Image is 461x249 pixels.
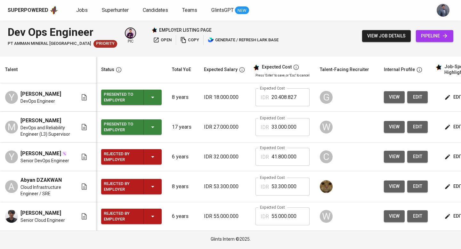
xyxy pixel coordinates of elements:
[204,123,245,131] p: IDR 27.000.000
[179,35,201,45] button: copy
[50,5,58,15] img: app logo
[407,121,428,133] button: edit
[101,179,162,194] button: Rejected by Employer
[407,181,428,192] button: edit
[151,35,173,45] button: open
[102,7,129,13] span: Superhunter
[412,182,423,190] span: edit
[159,27,212,33] p: employer listing page
[8,7,48,14] div: Superpowered
[367,32,406,40] span: view job details
[389,93,400,101] span: view
[5,210,18,223] img: Andrian Latif
[261,124,269,131] p: IDR
[151,27,157,33] img: Glints Star
[20,90,61,98] span: [PERSON_NAME]
[384,66,415,74] div: Internal Profile
[320,121,333,133] div: W
[8,24,117,40] div: Dev Ops Engineer
[437,4,449,17] img: jhon@glints.com
[384,91,405,103] button: view
[5,121,18,133] div: M
[204,66,238,74] div: Expected Salary
[20,124,70,137] span: DevOps and Reliability Engineer (L3) Supervisor
[101,90,162,105] button: Presented to Employer
[172,66,191,74] div: Total YoE
[412,212,423,220] span: edit
[389,153,400,161] span: view
[255,73,310,78] p: Press 'Enter' to save, or 'Esc' to cancel
[93,41,117,47] span: Priority
[20,150,61,157] span: [PERSON_NAME]
[93,40,117,48] div: New Job received from Demand Team
[407,210,428,222] button: edit
[416,30,453,42] a: pipeline
[153,36,172,44] span: open
[412,153,423,161] span: edit
[421,32,448,40] span: pipeline
[101,119,162,135] button: Presented to Employer
[172,213,194,220] p: 6 years
[5,66,18,74] div: Talent
[104,120,138,134] div: Presented to Employer
[172,93,194,101] p: 8 years
[172,123,194,131] p: 17 years
[407,151,428,163] a: edit
[261,183,269,191] p: IDR
[8,5,58,15] a: Superpoweredapp logo
[261,94,269,101] p: IDR
[182,6,198,14] a: Teams
[101,66,114,74] div: Status
[20,176,62,184] span: Abyan DZAKWAN
[320,180,333,193] img: ec6c0910-f960-4a00-a8f8-c5744e41279e.jpg
[104,180,138,194] div: Rejected by Employer
[320,91,333,104] div: G
[125,28,136,44] div: pic
[101,149,162,165] button: Rejected by Employer
[208,36,279,44] span: generate / refresh lark base
[384,181,405,192] button: view
[20,117,61,124] span: [PERSON_NAME]
[407,91,428,103] a: edit
[104,209,138,223] div: Rejected by Employer
[320,150,333,163] div: C
[76,6,89,14] a: Jobs
[208,37,214,43] img: lark
[320,210,333,223] div: W
[104,90,138,104] div: Presented to Employer
[206,35,280,45] button: lark generate / refresh lark base
[8,41,91,47] span: PT Amman Mineral [GEOGRAPHIC_DATA]
[389,212,400,220] span: view
[384,210,405,222] button: view
[362,30,411,42] button: view job details
[76,7,88,13] span: Jobs
[320,66,369,74] div: Talent-Facing Recruiter
[20,157,69,164] span: Senior DevOps Engineer
[412,123,423,131] span: edit
[253,64,259,71] img: glints_star.svg
[204,153,245,161] p: IDR 32.000.000
[20,184,70,197] span: Cloud Infrastructure Engineer / SRE
[172,183,194,190] p: 8 years
[5,180,18,193] div: A
[20,209,61,217] span: [PERSON_NAME]
[5,150,18,163] div: Y
[143,6,169,14] a: Candidates
[384,121,405,133] button: view
[104,150,138,164] div: Rejected by Employer
[204,213,245,220] p: IDR 55.000.000
[20,98,55,104] span: DevOps Engineer
[182,7,197,13] span: Teams
[101,209,162,224] button: Rejected by Employer
[384,151,405,163] button: view
[102,6,130,14] a: Superhunter
[204,183,245,190] p: IDR 53.300.000
[412,93,423,101] span: edit
[20,217,65,223] span: Senior Cloud Engineer
[211,6,249,14] a: GlintsGPT NEW
[261,213,269,221] p: IDR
